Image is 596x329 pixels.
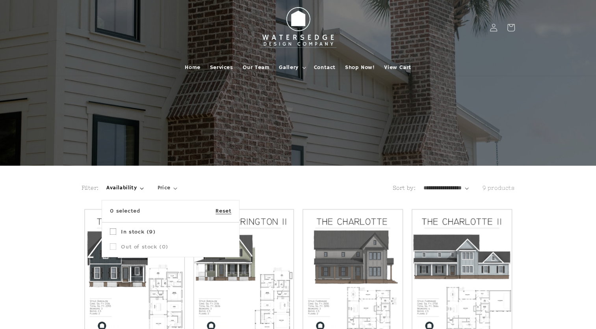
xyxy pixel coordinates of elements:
[215,206,231,216] a: Reset
[106,184,143,192] summary: Availability (0 selected)
[205,59,238,76] a: Services
[243,64,270,71] span: Our Team
[279,64,298,71] span: Gallery
[121,228,155,236] span: In stock (9)
[255,3,342,52] img: Watersedge Design Co
[379,59,416,76] a: View Cart
[309,59,340,76] a: Contact
[384,64,411,71] span: View Cart
[180,59,205,76] a: Home
[340,59,379,76] a: Shop Now!
[238,59,275,76] a: Our Team
[345,64,375,71] span: Shop Now!
[274,59,309,76] summary: Gallery
[121,243,168,250] span: Out of stock (0)
[185,64,200,71] span: Home
[314,64,336,71] span: Contact
[110,206,140,216] span: 0 selected
[210,64,233,71] span: Services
